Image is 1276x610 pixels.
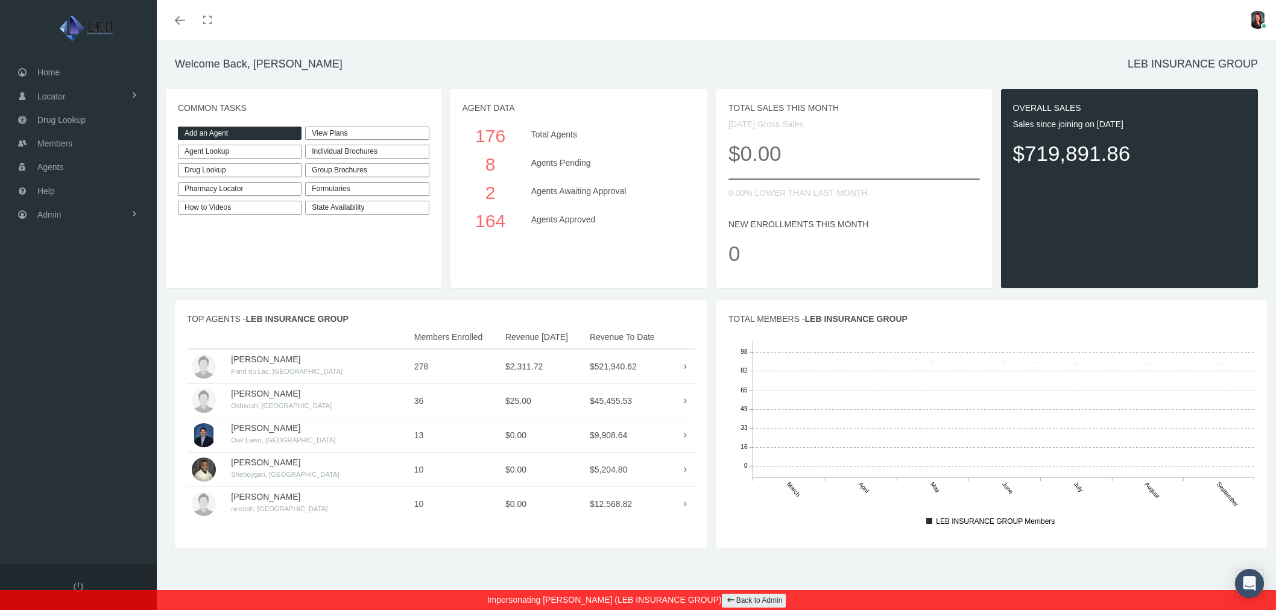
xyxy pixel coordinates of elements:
[192,492,216,516] img: user-placeholder.jpg
[178,101,429,115] p: COMMON TASKS
[231,492,300,502] a: [PERSON_NAME]
[409,325,501,349] th: Members Enrolled
[501,383,585,418] td: $25.00
[305,201,429,215] a: State Availability
[231,436,335,444] small: Oak Lawn, [GEOGRAPHIC_DATA]
[1144,480,1161,499] tspan: August
[178,127,302,140] a: Add an Agent
[744,462,748,469] tspan: 0
[231,505,327,512] small: neenah, [GEOGRAPHIC_DATA]
[409,349,501,384] td: 278
[231,471,339,478] small: Sheboygan, [GEOGRAPHIC_DATA]
[1235,569,1264,598] div: Open Intercom Messenger
[37,108,86,131] span: Drug Lookup
[192,354,216,379] img: user-placeholder.jpg
[246,314,349,324] span: LEB INSURANCE GROUP
[741,387,748,394] tspan: 65
[305,127,429,140] a: View Plans
[501,452,585,486] td: $0.00
[37,180,55,203] span: Help
[585,486,672,521] td: $12,568.82
[409,383,501,418] td: 36
[37,203,62,226] span: Admin
[522,122,692,150] div: Total Agents
[501,486,585,521] td: $0.00
[858,480,870,494] tspan: April
[468,122,513,150] div: 176
[305,182,429,196] div: Formularies
[16,13,160,43] img: LEB INSURANCE GROUP
[231,423,300,433] a: [PERSON_NAME]
[929,480,942,494] tspan: May
[231,457,300,467] a: [PERSON_NAME]
[741,424,748,431] tspan: 33
[1128,58,1258,71] h1: LEB INSURANCE GROUP
[178,182,302,196] a: Pharmacy Locator
[468,178,513,207] div: 2
[722,594,786,608] a: Back to Admin
[501,349,585,384] td: $2,311.72
[786,480,801,497] tspan: March
[1013,101,1246,115] p: OVERALL SALES
[192,457,216,482] img: S_Profile_Picture_1187.JPG
[728,237,980,270] p: 0
[728,218,980,231] p: NEW ENROLLMENTS THIS MONTH
[585,418,672,452] td: $9,908.64
[305,163,429,177] div: Group Brochures
[522,150,692,178] div: Agents Pending
[741,406,748,412] tspan: 49
[501,325,585,349] th: Revenue [DATE]
[468,207,513,235] div: 164
[501,418,585,452] td: $0.00
[1001,480,1015,495] tspan: June
[1249,11,1267,29] img: S_Profile_Picture_1240.jpg
[178,201,302,215] a: How to Videos
[585,452,672,486] td: $5,204.80
[9,590,1267,610] div: Impersonating [PERSON_NAME] (LEB INSURANCE GROUP)
[178,163,302,177] a: Drug Lookup
[409,418,501,452] td: 13
[585,349,672,384] td: $521,940.62
[522,178,692,207] div: Agents Awaiting Approval
[37,61,60,84] span: Home
[37,156,64,178] span: Agents
[37,132,72,155] span: Members
[231,368,343,375] small: Fond du Lac, [GEOGRAPHIC_DATA]
[728,312,1255,325] p: TOTAL MEMBERS -
[409,486,501,521] td: 10
[728,188,868,198] span: 0.00% LOWER THAN LAST MONTH
[741,444,748,450] tspan: 16
[305,145,429,159] div: Individual Brochures
[231,402,332,409] small: Oshkosh, [GEOGRAPHIC_DATA]
[1216,480,1240,508] tspan: September
[741,348,748,355] tspan: 98
[1073,480,1085,493] tspan: July
[37,85,66,108] span: Locator
[585,325,672,349] th: Revenue To Date
[585,383,672,418] td: $45,455.53
[728,137,980,170] p: $0.00
[231,389,300,398] a: [PERSON_NAME]
[192,389,216,413] img: user-placeholder.jpg
[175,58,343,71] h1: Welcome Back, [PERSON_NAME]
[728,101,980,115] p: TOTAL SALES THIS MONTH
[728,119,803,129] span: [DATE] Gross Sales
[522,207,692,235] div: Agents Approved
[1013,137,1246,170] p: $719,891.86
[178,145,302,159] a: Agent Lookup
[468,150,513,178] div: 8
[192,423,216,447] img: S_Profile_Picture_8475.jpeg
[409,452,501,486] td: 10
[805,314,908,324] span: LEB INSURANCE GROUP
[1013,119,1123,129] span: Sales since joining on [DATE]
[463,101,696,115] p: AGENT DATA
[231,354,300,364] a: [PERSON_NAME]
[187,314,349,324] span: TOP AGENTS -
[741,367,748,374] tspan: 82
